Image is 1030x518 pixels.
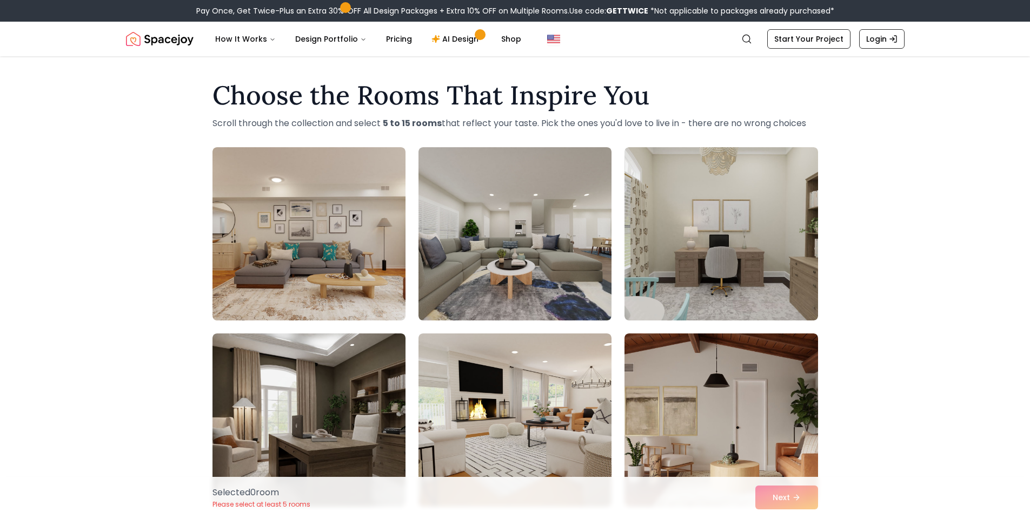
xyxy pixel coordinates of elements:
img: Room room-3 [624,147,818,320]
strong: 5 to 15 rooms [383,117,442,129]
img: Room room-5 [418,333,612,507]
img: Room room-4 [212,333,406,507]
img: Room room-2 [418,147,612,320]
nav: Main [207,28,530,50]
a: Spacejoy [126,28,194,50]
a: Shop [493,28,530,50]
img: United States [547,32,560,45]
img: Spacejoy Logo [126,28,194,50]
a: Pricing [377,28,421,50]
p: Please select at least 5 rooms [212,500,310,509]
span: Use code: [569,5,648,16]
img: Room room-6 [624,333,818,507]
b: GETTWICE [606,5,648,16]
div: Pay Once, Get Twice-Plus an Extra 30% OFF All Design Packages + Extra 10% OFF on Multiple Rooms. [196,5,834,16]
a: AI Design [423,28,490,50]
p: Scroll through the collection and select that reflect your taste. Pick the ones you'd love to liv... [212,117,818,130]
nav: Global [126,22,905,56]
a: Login [859,29,905,49]
p: Selected 0 room [212,486,310,499]
button: Design Portfolio [287,28,375,50]
span: *Not applicable to packages already purchased* [648,5,834,16]
h1: Choose the Rooms That Inspire You [212,82,818,108]
img: Room room-1 [212,147,406,320]
a: Start Your Project [767,29,850,49]
button: How It Works [207,28,284,50]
